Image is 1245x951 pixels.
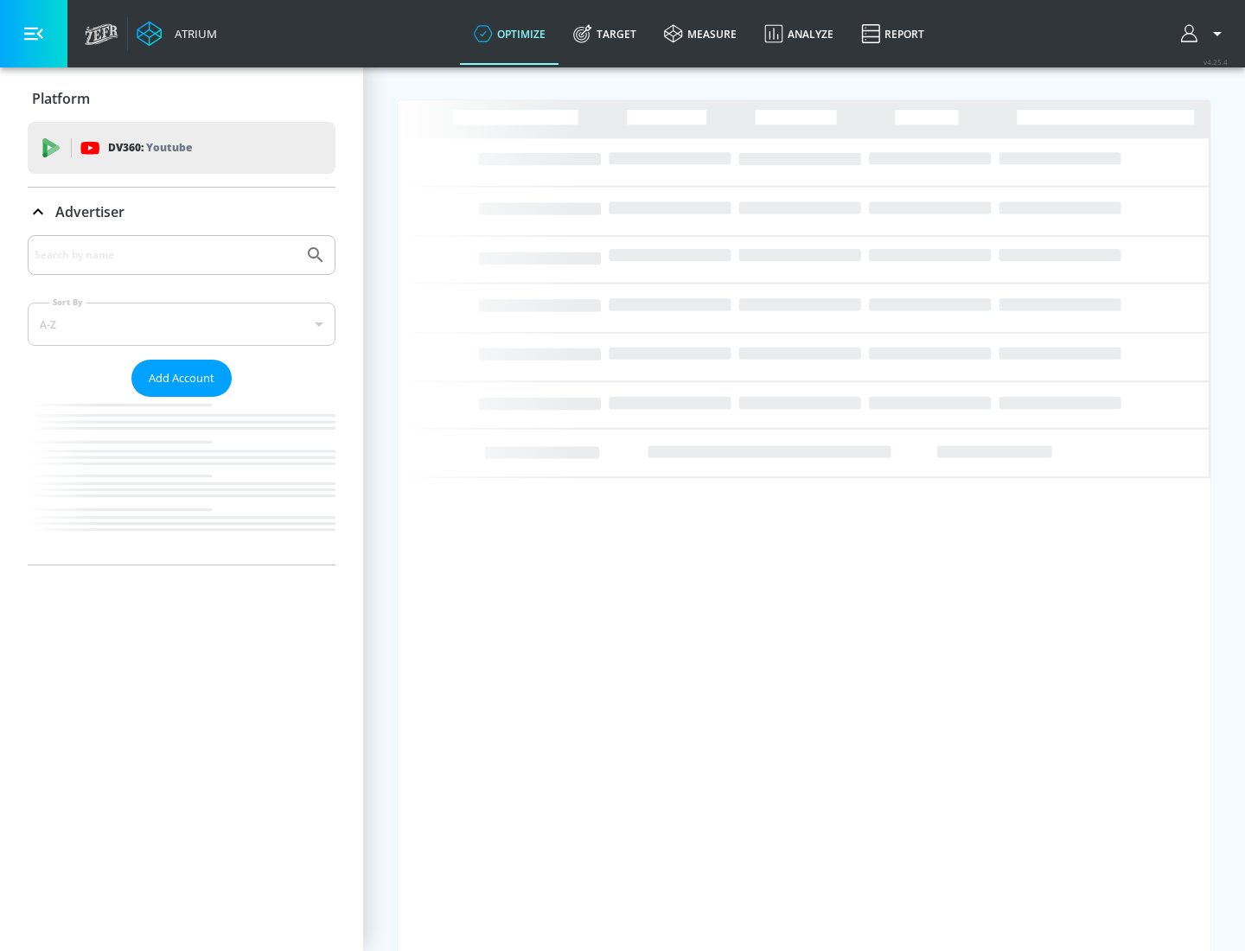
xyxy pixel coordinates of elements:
nav: list of Advertiser [28,397,335,565]
button: Add Account [131,360,232,397]
span: v 4.25.4 [1203,57,1228,67]
a: optimize [460,3,559,65]
div: Advertiser [28,235,335,565]
a: Atrium [137,21,217,47]
a: measure [650,3,750,65]
span: Add Account [149,368,214,388]
div: A-Z [28,303,335,346]
div: DV360: Youtube [28,122,335,174]
div: Platform [28,74,335,123]
div: Advertiser [28,188,335,236]
p: Advertiser [55,202,124,221]
a: Target [559,3,650,65]
div: Atrium [168,26,217,41]
p: Platform [32,89,90,108]
a: Report [847,3,938,65]
label: Sort By [49,297,86,308]
input: Search by name [35,244,297,266]
p: DV360: [108,138,192,157]
p: Youtube [146,138,192,156]
a: Analyze [750,3,847,65]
